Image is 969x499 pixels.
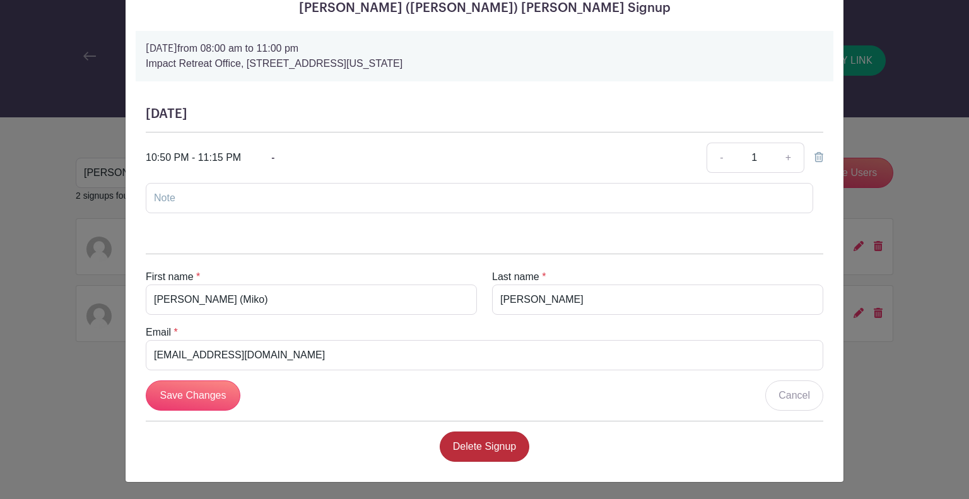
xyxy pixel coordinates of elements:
[440,431,530,462] a: Delete Signup
[146,150,241,165] div: 10:50 PM - 11:15 PM
[773,143,804,173] a: +
[146,269,194,285] label: First name
[136,1,833,16] h5: [PERSON_NAME] ([PERSON_NAME]) [PERSON_NAME] Signup
[146,44,177,54] strong: [DATE]
[146,107,823,122] h5: [DATE]
[492,269,539,285] label: Last name
[146,380,240,411] input: Save Changes
[146,183,813,213] input: Note
[146,41,823,56] p: from 08:00 am to 11:00 pm
[765,380,823,411] a: Cancel
[146,56,823,71] p: Impact Retreat Office, [STREET_ADDRESS][US_STATE]
[707,143,736,173] a: -
[146,325,171,340] label: Email
[271,150,275,165] p: -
